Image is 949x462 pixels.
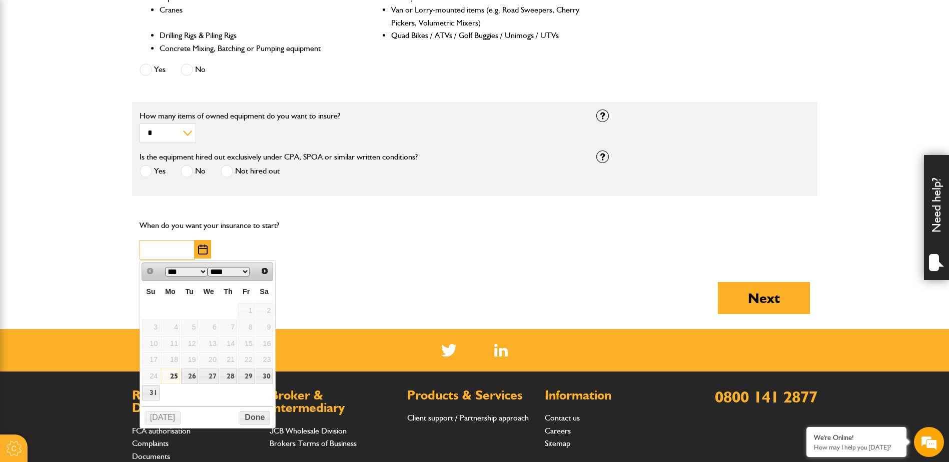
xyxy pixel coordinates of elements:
[260,287,269,295] span: Saturday
[164,5,188,29] div: Minimize live chat window
[270,426,347,435] a: JCB Wholesale Division
[132,438,169,448] a: Complaints
[140,165,166,177] label: Yes
[220,368,237,384] a: 28
[142,385,160,400] a: 31
[715,387,817,406] a: 0800 141 2877
[185,287,194,295] span: Tuesday
[146,287,155,295] span: Sunday
[494,344,508,356] a: LinkedIn
[545,438,570,448] a: Sitemap
[132,389,260,414] h2: Regulations & Documents
[181,368,198,384] a: 26
[199,368,218,384] a: 27
[13,92,183,114] input: Enter your last name
[407,413,529,422] a: Client support / Partnership approach
[160,29,349,42] li: Drilling Rigs & Piling Rigs
[238,368,255,384] a: 29
[545,413,580,422] a: Contact us
[132,426,191,435] a: FCA authorisation
[441,344,457,356] img: Twitter
[140,112,581,120] label: How many items of owned equipment do you want to insure?
[545,389,672,402] h2: Information
[814,433,899,442] div: We're Online!
[17,55,42,69] img: d_20077148190_company_1631870298795_20077148190
[814,443,899,451] p: How may I help you today?
[161,368,180,384] a: 25
[256,368,273,384] a: 30
[270,438,357,448] a: Brokers Terms of Business
[165,287,176,295] span: Monday
[13,181,183,299] textarea: Type your message and hit 'Enter'
[545,426,571,435] a: Careers
[718,282,810,314] button: Next
[145,411,181,425] button: [DATE]
[221,165,280,177] label: Not hired out
[160,3,349,29] li: Cranes
[258,264,272,278] a: Next
[13,122,183,144] input: Enter your email address
[391,3,581,29] li: Van or Lorry-mounted items (e.g. Road Sweepers, Cherry Pickers, Volumetric Mixers)
[160,42,349,55] li: Concrete Mixing, Batching or Pumping equipment
[136,308,182,321] em: Start Chat
[140,63,166,76] label: Yes
[240,411,270,425] button: Done
[224,287,233,295] span: Thursday
[243,287,250,295] span: Friday
[140,219,353,232] p: When do you want your insurance to start?
[181,165,206,177] label: No
[391,29,581,42] li: Quad Bikes / ATVs / Golf Buggies / Unimogs / UTVs
[181,63,206,76] label: No
[407,389,535,402] h2: Products & Services
[924,155,949,280] div: Need help?
[494,344,508,356] img: Linked In
[261,267,269,275] span: Next
[140,153,418,161] label: Is the equipment hired out exclusively under CPA, SPOA or similar written conditions?
[13,151,183,173] input: Enter your phone number
[52,56,168,69] div: Chat with us now
[198,244,208,254] img: Choose date
[132,451,170,461] a: Documents
[204,287,214,295] span: Wednesday
[270,389,397,414] h2: Broker & Intermediary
